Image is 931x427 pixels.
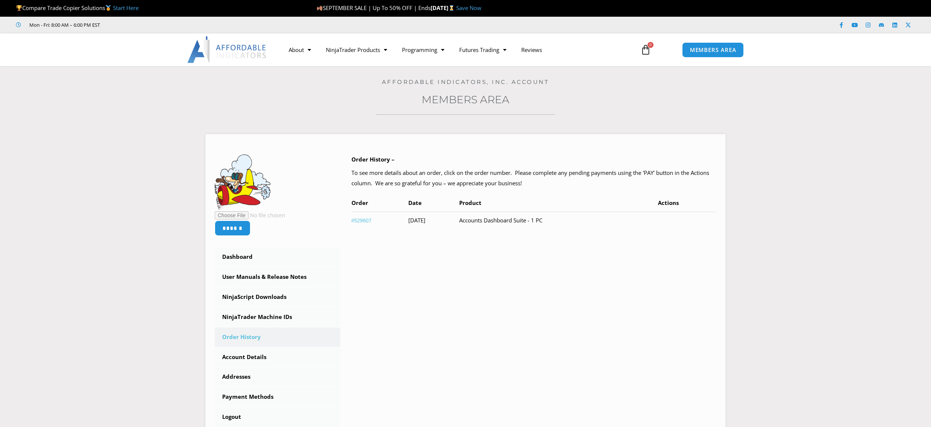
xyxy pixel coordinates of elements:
a: Order History [215,327,340,347]
span: Compare Trade Copier Solutions [16,4,139,12]
td: Accounts Dashboard Suite - 1 PC [459,212,658,229]
a: Addresses [215,367,340,387]
span: Date [408,199,422,206]
img: LogoAI | Affordable Indicators – NinjaTrader [187,36,267,63]
img: b4ddc869bfcc2b34b013f9bebab4a0a540bf753252b2d3dc4a1a2e398cab9b01 [215,154,270,210]
img: 🍂 [317,5,322,11]
nav: Menu [281,41,632,58]
a: MEMBERS AREA [682,42,744,58]
span: Mon - Fri: 8:00 AM – 6:00 PM EST [27,20,100,29]
a: Save Now [456,4,481,12]
a: Logout [215,407,340,427]
a: Programming [395,41,452,58]
a: NinjaTrader Machine IDs [215,307,340,327]
a: Start Here [113,4,139,12]
a: About [281,41,318,58]
img: ⌛ [449,5,454,11]
time: [DATE] [408,216,425,224]
a: View order number 529607 [351,218,372,224]
a: Payment Methods [215,387,340,407]
span: 0 [648,42,653,48]
span: Actions [658,199,679,206]
span: Order [351,199,368,206]
a: 0 [629,39,662,61]
a: NinjaScript Downloads [215,287,340,307]
span: MEMBERS AREA [690,47,736,53]
a: NinjaTrader Products [318,41,395,58]
iframe: Customer reviews powered by Trustpilot [110,21,222,29]
span: Product [459,199,481,206]
p: To see more details about an order, click on the order number. Please complete any pending paymen... [351,168,717,189]
img: 🥇 [106,5,111,11]
a: Members Area [422,93,509,106]
a: Dashboard [215,247,340,267]
a: Account Details [215,348,340,367]
nav: Account pages [215,247,340,427]
strong: [DATE] [431,4,456,12]
a: User Manuals & Release Notes [215,267,340,287]
b: Order History – [351,156,395,163]
span: SEPTEMBER SALE | Up To 50% OFF | Ends [317,4,431,12]
a: Futures Trading [452,41,514,58]
img: 🏆 [16,5,22,11]
a: Affordable Indicators, Inc. Account [382,78,549,85]
a: Reviews [514,41,549,58]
